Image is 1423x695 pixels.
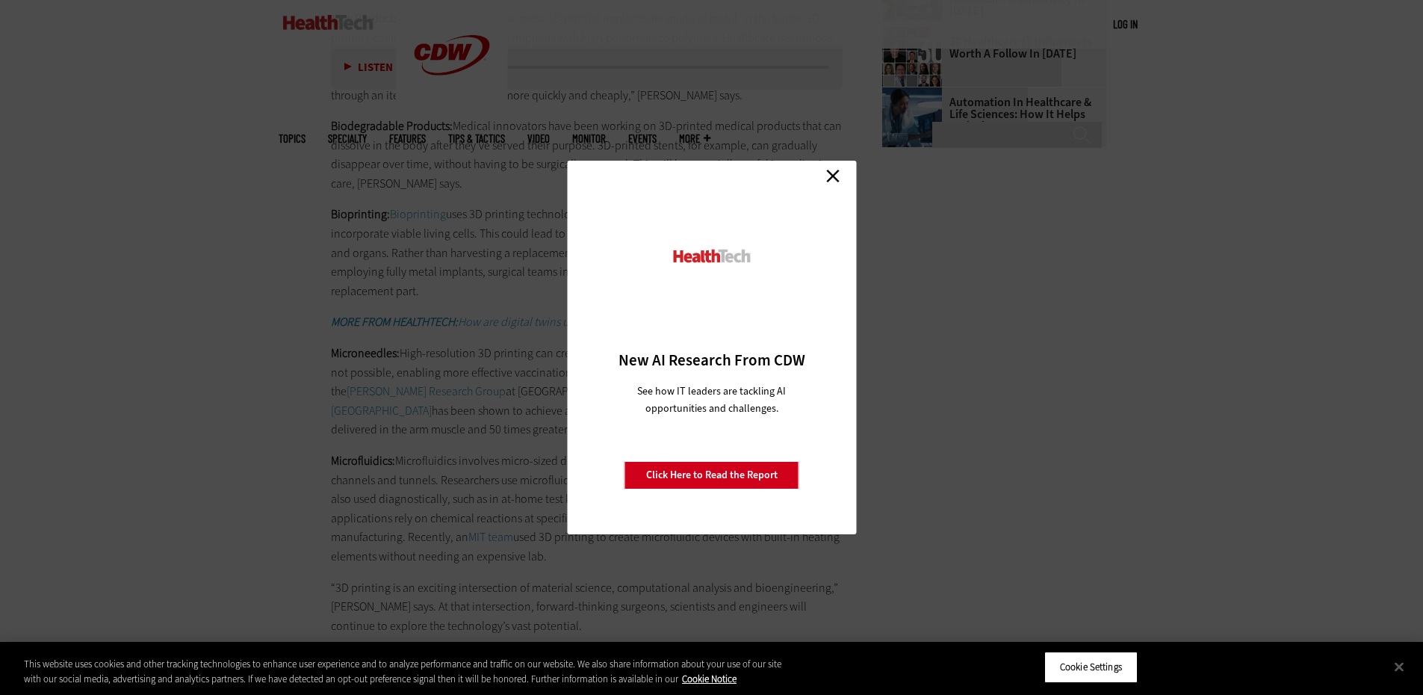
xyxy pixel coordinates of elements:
[1044,652,1138,683] button: Cookie Settings
[822,164,844,187] a: Close
[1383,650,1416,683] button: Close
[682,673,737,685] a: More information about your privacy
[624,461,799,489] a: Click Here to Read the Report
[24,657,783,686] div: This website uses cookies and other tracking technologies to enhance user experience and to analy...
[619,383,804,417] p: See how IT leaders are tackling AI opportunities and challenges.
[593,350,830,371] h3: New AI Research From CDW
[671,248,752,264] img: HealthTech_0.png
